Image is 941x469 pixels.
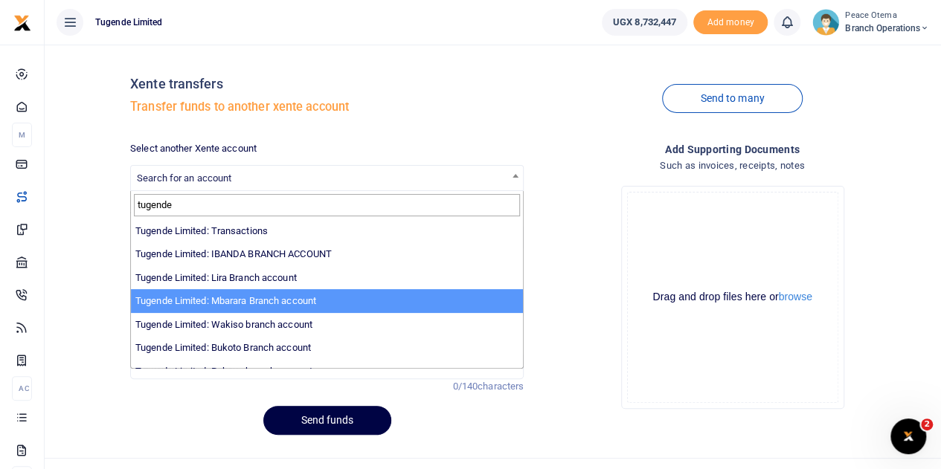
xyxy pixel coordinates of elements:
label: Tugende Limited: Mbarara Branch account [135,294,316,308]
label: Tugende Limited: IBANDA BRANCH ACCOUNT [135,247,332,262]
li: Wallet ballance [596,9,693,36]
label: Select another Xente account [130,141,257,156]
img: profile-user [812,9,839,36]
label: Tugende Limited: Bukoto Branch account [135,340,311,355]
a: Add money [693,16,768,27]
h4: Xente transfers [130,76,524,92]
div: Drag and drop files here or [628,290,838,304]
span: Branch Operations [845,22,929,35]
span: 2 [921,418,933,430]
span: characters [478,381,524,392]
h4: Such as invoices, receipts, notes [536,158,929,174]
button: browse [779,291,812,302]
input: Search [134,194,520,216]
a: profile-user Peace Otema Branch Operations [812,9,929,36]
li: M [12,123,32,147]
span: Tugende Limited [89,16,169,29]
h4: Add supporting Documents [536,141,929,158]
span: Search for an account [131,166,523,189]
span: 0/140 [453,381,478,392]
span: Add money [693,10,768,35]
label: Tugende Limited: Rubaga branch account [135,364,312,379]
img: logo-small [13,14,31,32]
label: Tugende Limited: Wakiso branch account [135,317,312,332]
a: Send to many [662,84,802,113]
span: UGX 8,732,447 [613,15,676,30]
a: logo-small logo-large logo-large [13,16,31,28]
span: Search for an account [130,165,524,191]
span: Search for an account [137,172,231,184]
iframe: Intercom live chat [890,418,926,454]
a: UGX 8,732,447 [602,9,687,36]
li: Toup your wallet [693,10,768,35]
label: Tugende Limited: Lira Branch account [135,271,297,285]
li: Ac [12,376,32,401]
label: Tugende Limited: Transactions [135,224,268,239]
small: Peace Otema [845,10,929,22]
button: Send funds [263,406,391,435]
div: File Uploader [621,186,844,409]
h5: Transfer funds to another xente account [130,100,524,114]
